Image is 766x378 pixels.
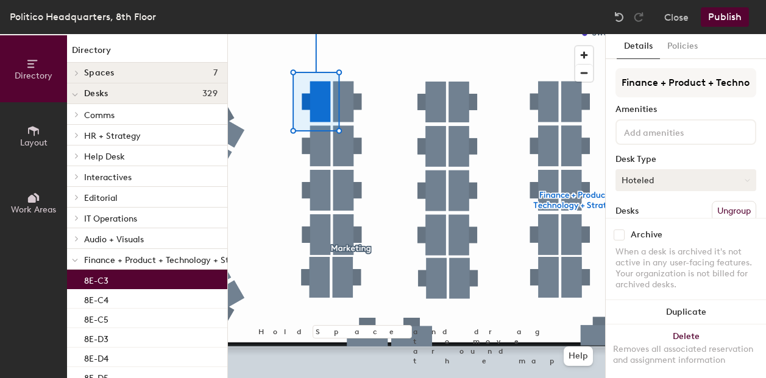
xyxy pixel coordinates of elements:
button: Duplicate [606,300,766,324]
div: Removes all associated reservation and assignment information [613,344,759,366]
button: Policies [660,34,705,59]
span: Help Desk [84,152,125,162]
div: Desk Type [615,155,756,164]
span: Editorial [84,193,118,203]
img: Redo [633,11,645,23]
button: Details [617,34,660,59]
span: 7 [213,68,218,78]
span: Desks [84,89,108,99]
p: 8E-C5 [84,311,108,325]
button: Hoteled [615,169,756,191]
button: DeleteRemoves all associated reservation and assignment information [606,324,766,378]
p: 8E-C4 [84,292,108,306]
button: Close [664,7,689,27]
span: Interactives [84,172,132,183]
button: Publish [701,7,749,27]
p: 8E-C3 [84,272,108,286]
div: Politico Headquarters, 8th Floor [10,9,156,24]
span: Work Areas [11,205,56,215]
span: HR + Strategy [84,131,141,141]
div: Desks [615,206,639,216]
span: IT Operations [84,214,137,224]
span: Layout [20,138,48,148]
span: Audio + Visuals [84,234,144,245]
div: Amenities [615,105,756,114]
span: 329 [202,89,218,99]
span: Spaces [84,68,115,78]
div: Archive [631,230,662,240]
span: Finance + Product + Technology + Strategy [84,255,255,265]
p: 8E-D3 [84,331,108,345]
span: Directory [15,71,52,81]
p: 8E-D4 [84,350,108,364]
button: Help [564,346,593,366]
input: Add amenities [622,124,731,139]
h1: Directory [67,44,227,63]
button: Ungroup [712,201,756,222]
div: When a desk is archived it's not active in any user-facing features. Your organization is not bil... [615,247,756,290]
span: Comms [84,110,115,121]
img: Undo [613,11,625,23]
